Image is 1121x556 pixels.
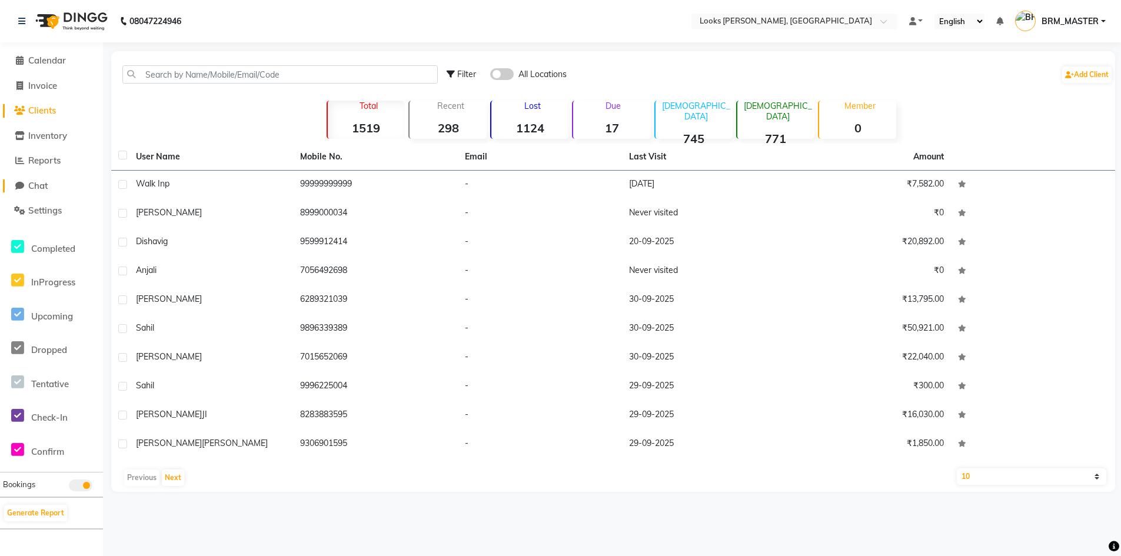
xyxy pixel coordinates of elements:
span: [PERSON_NAME] [136,438,202,448]
span: JI [202,409,207,420]
span: Invoice [28,80,57,91]
span: Calendar [28,55,66,66]
strong: 298 [410,121,487,135]
td: 29-09-2025 [622,401,786,430]
th: Email [458,144,622,171]
span: Check-In [31,412,68,423]
td: ₹0 [786,257,950,286]
td: - [458,344,622,372]
img: logo [30,5,111,38]
a: Reports [3,154,100,168]
p: [DEMOGRAPHIC_DATA] [742,101,814,122]
span: walk in [136,178,165,189]
td: Never visited [622,257,786,286]
td: ₹13,795.00 [786,286,950,315]
td: - [458,228,622,257]
strong: 745 [656,131,733,146]
button: Generate Report [4,505,67,521]
td: 9896339389 [293,315,457,344]
td: - [458,430,622,459]
span: Confirm [31,446,64,457]
td: [DATE] [622,171,786,199]
span: sahil [136,380,154,391]
a: Inventory [3,129,100,143]
a: Invoice [3,79,100,93]
span: [PERSON_NAME] [136,294,202,304]
b: 08047224946 [129,5,181,38]
strong: 1519 [328,121,405,135]
p: Member [824,101,896,111]
strong: 0 [819,121,896,135]
td: - [458,257,622,286]
strong: 1124 [491,121,568,135]
td: 29-09-2025 [622,430,786,459]
span: [PERSON_NAME] [202,438,268,448]
strong: 17 [573,121,650,135]
span: Filter [457,69,476,79]
td: ₹0 [786,199,950,228]
span: Settings [28,205,62,216]
span: Disha [136,236,157,247]
a: Add Client [1062,66,1112,83]
th: Amount [906,144,951,170]
td: 30-09-2025 [622,344,786,372]
a: Chat [3,179,100,193]
td: 9996225004 [293,372,457,401]
span: Clients [28,105,56,116]
th: Last Visit [622,144,786,171]
span: Chat [28,180,48,191]
td: ₹1,850.00 [786,430,950,459]
a: Settings [3,204,100,218]
span: BRM_MASTER [1042,15,1099,28]
td: ₹20,892.00 [786,228,950,257]
span: All Locations [518,68,567,81]
td: 8283883595 [293,401,457,430]
td: 7015652069 [293,344,457,372]
p: Total [332,101,405,111]
span: Bookings [3,480,35,489]
th: Mobile No. [293,144,457,171]
span: [PERSON_NAME] [136,409,202,420]
td: 30-09-2025 [622,315,786,344]
strong: 771 [737,131,814,146]
span: InProgress [31,277,75,288]
td: 7056492698 [293,257,457,286]
td: 9599912414 [293,228,457,257]
span: Completed [31,243,75,254]
td: - [458,372,622,401]
td: 99999999999 [293,171,457,199]
td: 6289321039 [293,286,457,315]
span: Dropped [31,344,67,355]
td: - [458,171,622,199]
td: ₹16,030.00 [786,401,950,430]
td: ₹22,040.00 [786,344,950,372]
td: 30-09-2025 [622,286,786,315]
td: - [458,401,622,430]
button: Next [162,470,184,486]
p: [DEMOGRAPHIC_DATA] [660,101,733,122]
span: p [165,178,169,189]
span: Upcoming [31,311,73,322]
td: ₹300.00 [786,372,950,401]
td: 29-09-2025 [622,372,786,401]
img: BRM_MASTER [1015,11,1036,31]
span: [PERSON_NAME] [136,351,202,362]
span: Reports [28,155,61,166]
th: User Name [129,144,293,171]
input: Search by Name/Mobile/Email/Code [122,65,438,84]
td: Never visited [622,199,786,228]
td: - [458,315,622,344]
td: 9306901595 [293,430,457,459]
p: Recent [414,101,487,111]
td: - [458,286,622,315]
span: vig [157,236,168,247]
span: Tentative [31,378,69,389]
td: 20-09-2025 [622,228,786,257]
span: [PERSON_NAME] [136,207,202,218]
a: Calendar [3,54,100,68]
td: 8999000034 [293,199,457,228]
span: anjali [136,265,157,275]
span: Inventory [28,130,67,141]
p: Lost [496,101,568,111]
span: Sahil [136,322,154,333]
